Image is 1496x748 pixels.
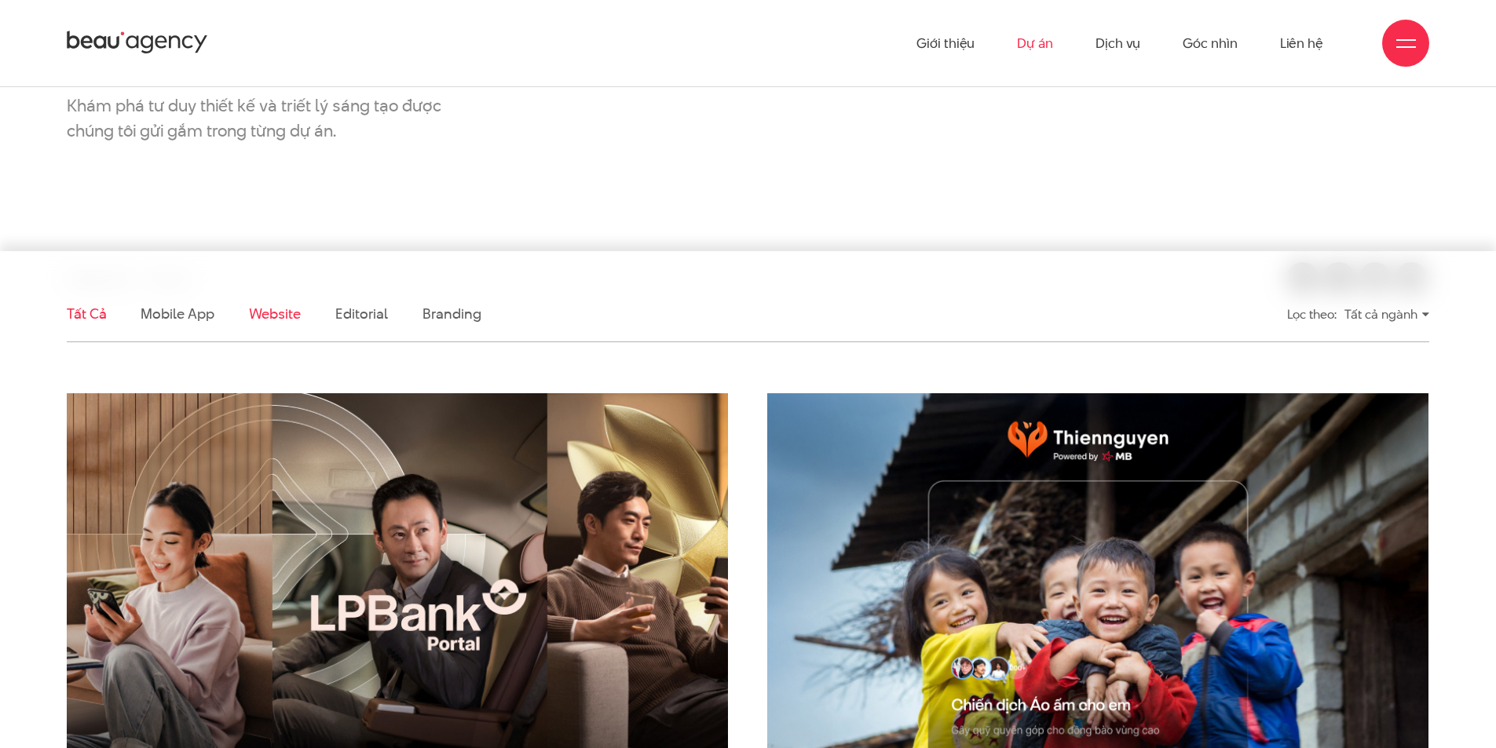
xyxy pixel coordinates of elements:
p: Khám phá tư duy thiết kế và triết lý sáng tạo được chúng tôi gửi gắm trong từng dự án. [67,93,459,143]
a: Website [249,304,301,323]
a: Branding [422,304,481,323]
a: Editorial [335,304,388,323]
a: Mobile app [141,304,214,323]
a: Tất cả [67,304,106,323]
div: Lọc theo: [1287,301,1337,328]
div: Tất cả ngành [1344,301,1429,328]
